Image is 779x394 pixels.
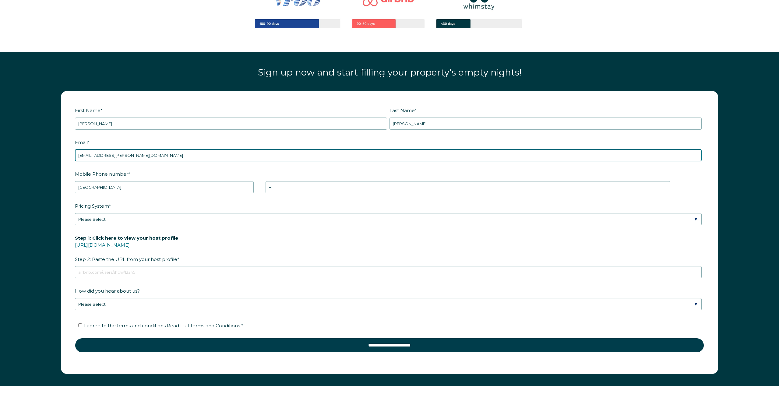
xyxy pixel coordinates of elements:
[75,106,100,115] span: First Name
[258,67,521,78] span: Sign up now and start filling your property’s empty nights!
[75,242,130,248] a: [URL][DOMAIN_NAME]
[75,286,140,296] span: How did you hear about us?
[84,323,243,329] span: I agree to the terms and conditions
[75,138,88,147] span: Email
[75,266,702,278] input: airbnb.com/users/show/12345
[78,323,82,327] input: I agree to the terms and conditions Read Full Terms and Conditions *
[75,169,128,179] span: Mobile Phone number
[75,233,178,243] span: Step 1: Click here to view your host profile
[166,323,241,329] a: Read Full Terms and Conditions
[75,233,178,264] span: Step 2: Paste the URL from your host profile
[75,201,109,211] span: Pricing System
[167,323,240,329] span: Read Full Terms and Conditions
[389,106,415,115] span: Last Name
